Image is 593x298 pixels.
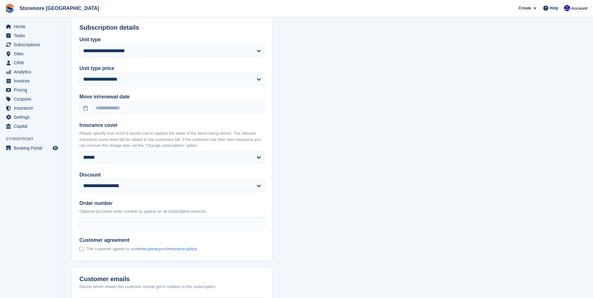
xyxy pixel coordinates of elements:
span: Settings [14,113,51,122]
h2: Subscription details [79,24,264,31]
a: terms [137,246,147,251]
span: Capital [14,122,51,131]
span: CRM [14,58,51,67]
label: Insurance cover [79,122,264,129]
a: menu [3,49,59,58]
span: Customer agreement [79,237,198,243]
a: menu [3,86,59,94]
span: Analytics [14,67,51,76]
a: menu [3,40,59,49]
span: Help [550,5,558,11]
label: Order number [79,200,264,207]
a: menu [3,77,59,85]
span: This customer agrees to our , and . [86,246,198,251]
a: menu [3,22,59,31]
input: Customer agreement This customer agrees to ourterms,privacyandinsurance policy. [79,247,83,251]
a: menu [3,113,59,122]
label: Move in/renewal date [79,93,264,101]
label: Unit type [79,36,264,43]
span: Booking Portal [14,144,51,152]
a: menu [3,67,59,76]
span: Home [14,22,51,31]
p: Please specify how much it would cost to replace the value of the items being stored. The relevan... [79,130,264,149]
span: Storefront [6,136,62,142]
a: menu [3,104,59,112]
a: menu [3,144,59,152]
span: Invoices [14,77,51,85]
a: Storemore [GEOGRAPHIC_DATA] [17,3,102,13]
span: Pricing [14,86,51,94]
img: stora-icon-8386f47178a22dfd0bd8f6a31ec36ba5ce8667c1dd55bd0f319d3a0aa187defe.svg [5,4,14,13]
span: Insurance [14,104,51,112]
a: menu [3,95,59,103]
p: Optional purchase order number to appear on all subscription invoices. [79,208,264,215]
span: Create [519,5,531,11]
span: Tasks [14,31,51,40]
h2: Customer emails [79,276,264,283]
img: Angela [564,5,570,11]
span: Account [571,5,587,12]
span: Subscriptions [14,40,51,49]
span: Sites [14,49,51,58]
label: Discount [79,171,264,179]
a: insurance policy [168,246,196,251]
a: menu [3,58,59,67]
a: privacy [148,246,161,251]
p: Decide which emails this customer should get in relation to this subscription. [79,284,264,290]
a: Preview store [52,144,59,152]
a: menu [3,31,59,40]
label: Unit type price [79,65,264,72]
span: Coupons [14,95,51,103]
a: menu [3,122,59,131]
